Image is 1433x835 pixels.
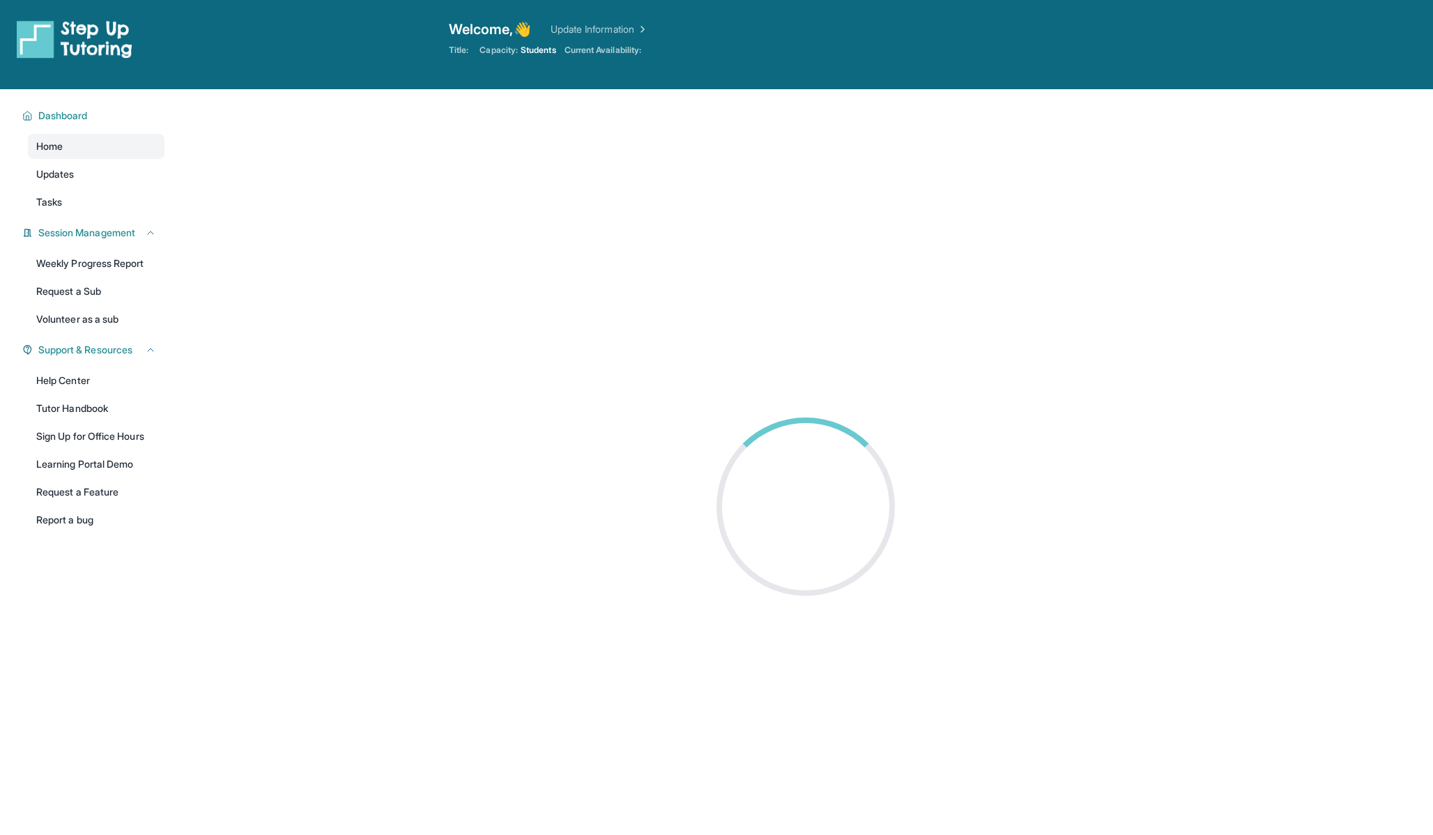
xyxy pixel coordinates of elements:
[449,20,531,39] span: Welcome, 👋
[28,279,164,304] a: Request a Sub
[38,226,135,240] span: Session Management
[36,167,75,181] span: Updates
[33,343,156,357] button: Support & Resources
[551,22,648,36] a: Update Information
[28,424,164,449] a: Sign Up for Office Hours
[28,480,164,505] a: Request a Feature
[28,190,164,215] a: Tasks
[565,45,641,56] span: Current Availability:
[17,20,132,59] img: logo
[38,109,88,123] span: Dashboard
[38,343,132,357] span: Support & Resources
[28,162,164,187] a: Updates
[449,45,468,56] span: Title:
[28,368,164,393] a: Help Center
[28,507,164,533] a: Report a bug
[36,195,62,209] span: Tasks
[480,45,518,56] span: Capacity:
[28,251,164,276] a: Weekly Progress Report
[28,452,164,477] a: Learning Portal Demo
[28,134,164,159] a: Home
[33,109,156,123] button: Dashboard
[33,226,156,240] button: Session Management
[521,45,556,56] span: Students
[634,22,648,36] img: Chevron Right
[28,307,164,332] a: Volunteer as a sub
[28,396,164,421] a: Tutor Handbook
[36,139,63,153] span: Home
